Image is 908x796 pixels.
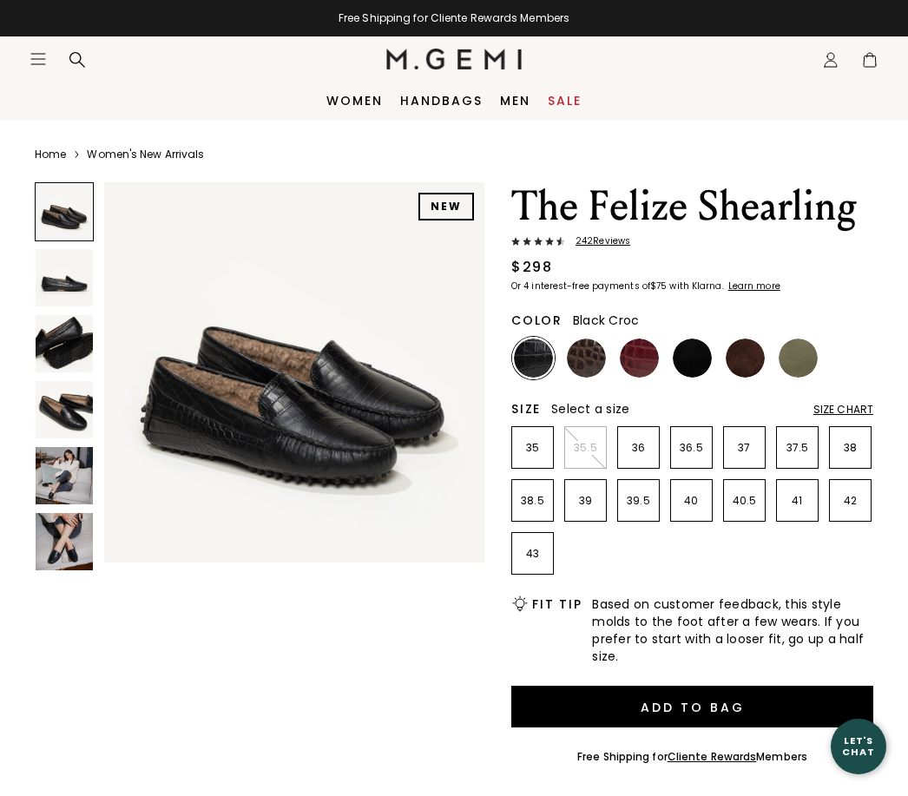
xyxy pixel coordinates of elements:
[592,595,873,665] span: Based on customer feedback, this style molds to the foot after a few wears. If you prefer to star...
[36,381,93,438] img: The Felize Shearling
[728,280,780,293] klarna-placement-style-cta: Learn more
[565,441,606,455] p: 35.5
[35,148,66,161] a: Home
[777,441,818,455] p: 37.5
[669,280,726,293] klarna-placement-style-body: with Klarna
[514,339,553,378] img: Black Croc
[671,494,712,508] p: 40
[36,513,93,570] img: The Felize Shearling
[36,249,93,306] img: The Felize Shearling
[511,257,552,278] div: $298
[831,735,886,757] div: Let's Chat
[724,441,765,455] p: 37
[830,441,871,455] p: 38
[532,597,582,611] h2: Fit Tip
[567,339,606,378] img: Chocolate Croc
[671,441,712,455] p: 36.5
[551,400,629,418] span: Select a size
[724,494,765,508] p: 40.5
[30,50,47,68] button: Open site menu
[727,281,780,292] a: Learn more
[668,749,757,764] a: Cliente Rewards
[618,441,659,455] p: 36
[830,494,871,508] p: 42
[673,339,712,378] img: Black
[577,750,807,764] div: Free Shipping for Members
[548,94,582,108] a: Sale
[565,494,606,508] p: 39
[36,315,93,372] img: The Felize Shearling
[418,193,474,220] div: NEW
[726,339,765,378] img: Chocolate
[813,403,873,417] div: Size Chart
[36,447,93,504] img: The Felize Shearling
[511,402,541,416] h2: Size
[400,94,483,108] a: Handbags
[618,494,659,508] p: 39.5
[511,182,873,231] h1: The Felize Shearling
[386,49,523,69] img: M.Gemi
[512,441,553,455] p: 35
[87,148,204,161] a: Women's New Arrivals
[620,339,659,378] img: Burgundy Croc
[511,280,650,293] klarna-placement-style-body: Or 4 interest-free payments of
[511,313,563,327] h2: Color
[565,236,630,247] span: 242 Review s
[511,236,873,250] a: 242Reviews
[512,547,553,561] p: 43
[573,312,640,329] span: Black Croc
[512,494,553,508] p: 38.5
[104,182,484,562] img: The Felize Shearling
[326,94,383,108] a: Women
[779,339,818,378] img: Olive
[650,280,667,293] klarna-placement-style-amount: $75
[500,94,530,108] a: Men
[777,494,818,508] p: 41
[511,686,873,727] button: Add to Bag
